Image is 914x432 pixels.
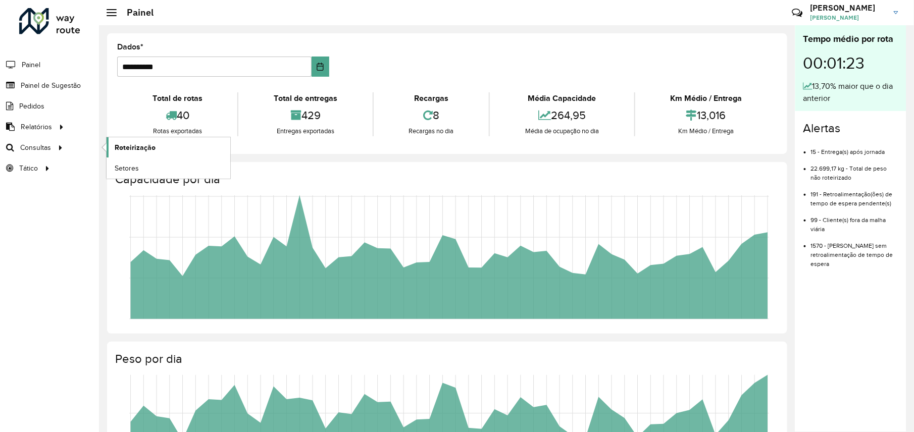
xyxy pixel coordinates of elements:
[241,126,370,136] div: Entregas exportadas
[811,156,898,182] li: 22.699,17 kg - Total de peso não roteirizado
[492,92,631,104] div: Média Capacidade
[810,13,886,22] span: [PERSON_NAME]
[21,122,52,132] span: Relatórios
[803,46,898,80] div: 00:01:23
[107,158,230,178] a: Setores
[117,7,154,18] h2: Painel
[115,163,139,174] span: Setores
[803,32,898,46] div: Tempo médio por rota
[811,182,898,208] li: 191 - Retroalimentação(ões) de tempo de espera pendente(s)
[301,109,321,121] font: 429
[810,3,886,13] h3: [PERSON_NAME]
[241,92,370,104] div: Total de entregas
[638,92,775,104] div: Km Médio / Entrega
[312,57,329,77] button: Escolha a data
[786,2,808,24] a: Contato Rápido
[20,142,51,153] span: Consultas
[19,163,38,174] span: Tático
[376,126,486,136] div: Recargas no dia
[551,109,586,121] font: 264,95
[19,101,44,112] span: Pedidos
[120,92,235,104] div: Total de rotas
[22,60,40,70] span: Painel
[803,121,898,136] h4: Alertas
[120,126,235,136] div: Rotas exportadas
[492,126,631,136] div: Média de ocupação no dia
[115,172,777,187] h4: Capacidade por dia
[811,234,898,268] li: 1570 - [PERSON_NAME] sem retroalimentação de tempo de espera
[21,80,81,91] span: Painel de Sugestão
[803,82,893,102] font: 13,70% maior que o dia anterior
[117,42,140,51] font: Dados
[811,140,898,156] li: 15 - Entrega(s) após jornada
[115,142,156,153] span: Roteirização
[376,92,486,104] div: Recargas
[177,109,189,121] font: 40
[115,352,777,366] h4: Peso por dia
[638,126,775,136] div: Km Médio / Entrega
[697,109,726,121] font: 13,016
[107,137,230,157] a: Roteirização
[811,208,898,234] li: 99 - Cliente(s) fora da malha viária
[433,109,439,121] font: 8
